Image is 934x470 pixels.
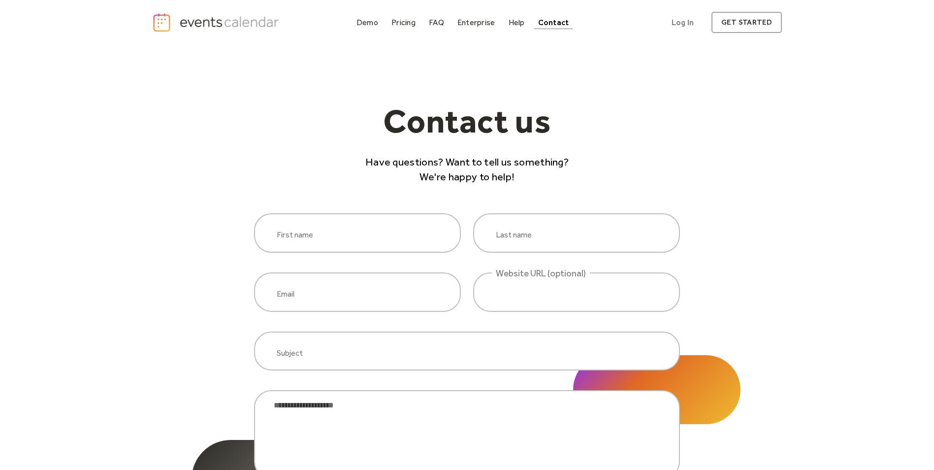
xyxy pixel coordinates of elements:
[662,12,704,33] a: Log In
[429,20,444,25] div: FAQ
[457,20,495,25] div: Enterprise
[505,16,529,29] a: Help
[152,12,282,33] a: home
[361,104,574,147] h1: Contact us
[509,20,525,25] div: Help
[538,20,569,25] div: Contact
[534,16,573,29] a: Contact
[711,12,782,33] a: get started
[356,20,378,25] div: Demo
[387,16,419,29] a: Pricing
[425,16,448,29] a: FAQ
[391,20,416,25] div: Pricing
[453,16,499,29] a: Enterprise
[361,155,574,184] p: Have questions? Want to tell us something? We're happy to help!
[353,16,382,29] a: Demo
